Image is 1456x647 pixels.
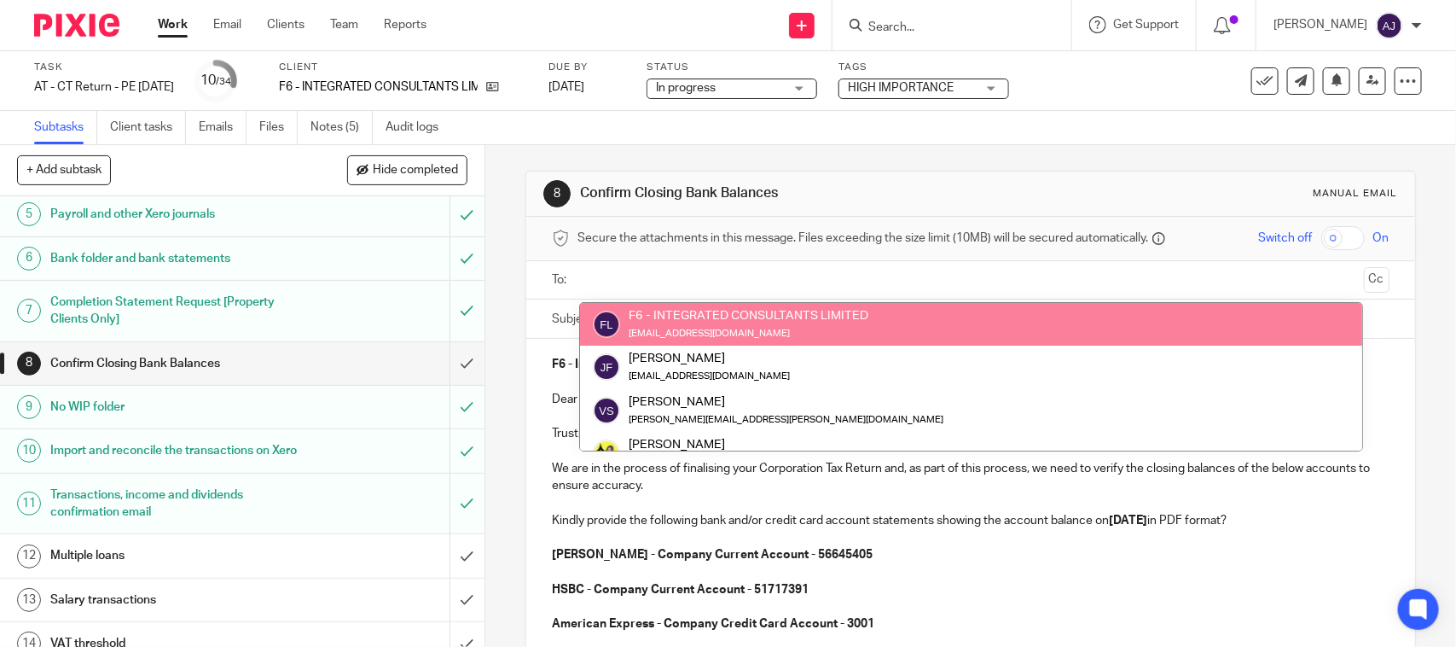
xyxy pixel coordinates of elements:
a: Audit logs [386,111,451,144]
p: [PERSON_NAME] [1273,16,1367,33]
div: 12 [17,545,41,568]
strong: F6 - Integrated Consultants Limited [552,358,750,370]
span: Get Support [1113,19,1179,31]
div: Manual email [1314,187,1398,201]
img: Bobo-Starbridge%201.jpg [593,440,620,467]
a: Email [213,16,241,33]
span: On [1373,230,1389,247]
div: 9 [17,395,41,419]
div: 10 [200,71,231,90]
span: [DATE] [548,81,584,93]
div: 5 [17,202,41,226]
div: AT - CT Return - PE [DATE] [34,79,174,96]
a: Work [158,16,188,33]
small: /34 [216,77,231,86]
div: [PERSON_NAME] [629,350,790,367]
span: Secure the attachments in this message. Files exceeding the size limit (10MB) will be secured aut... [577,230,1148,247]
strong: American Express - Company Credit Card Account - 3001 [552,618,874,630]
img: svg%3E [1376,12,1403,39]
div: 6 [17,247,41,271]
small: [EMAIL_ADDRESS][DOMAIN_NAME] [629,371,790,381]
h1: Multiple loans [50,543,305,568]
h1: No WIP folder [50,394,305,420]
p: Trusting all is well. [552,425,1389,442]
label: Due by [548,61,625,74]
a: Subtasks [34,111,97,144]
img: svg%3E [593,397,620,424]
p: F6 - INTEGRATED CONSULTANTS LIMITED [279,79,478,96]
span: Switch off [1259,230,1313,247]
label: To: [552,271,571,289]
p: Dear [PERSON_NAME], [552,391,1389,408]
div: F6 - INTEGRATED CONSULTANTS LIMITED [629,307,868,324]
div: 8 [543,180,571,207]
img: svg%3E [593,311,620,338]
a: Reports [384,16,426,33]
a: Notes (5) [310,111,373,144]
img: Pixie [34,14,119,37]
strong: HSBC - Company Current Account - 51717391 [552,584,809,596]
h1: Salary transactions [50,587,305,613]
div: 13 [17,588,41,612]
a: Clients [267,16,305,33]
small: [EMAIL_ADDRESS][DOMAIN_NAME] [629,329,790,338]
strong: [PERSON_NAME] - Company Current Account - 56645405 [552,549,873,561]
label: Task [34,61,174,74]
div: AT - CT Return - PE 30-11-2024 [34,79,174,96]
div: 8 [17,352,41,376]
h1: Confirm Closing Bank Balances [50,351,305,376]
img: svg%3E [593,353,620,381]
h1: Transactions, income and dividends confirmation email [50,482,305,526]
label: Subject: [552,311,596,328]
a: Team [330,16,358,33]
button: + Add subtask [17,155,111,184]
label: Client [279,61,527,74]
div: [PERSON_NAME] [629,393,943,410]
div: 10 [17,439,41,463]
h1: Payroll and other Xero journals [50,201,305,227]
label: Tags [838,61,1009,74]
p: We are in the process of finalising your Corporation Tax Return and, as part of this process, we ... [552,460,1389,495]
strong: [DATE] [1109,515,1147,527]
h1: Import and reconcile the transactions on Xero [50,438,305,463]
span: Hide completed [373,164,458,178]
button: Cc [1364,267,1389,293]
label: Status [647,61,817,74]
a: Client tasks [110,111,186,144]
h1: Bank folder and bank statements [50,246,305,271]
button: Hide completed [347,155,467,184]
span: HIGH IMPORTANCE [848,82,954,94]
input: Search [867,20,1020,36]
div: 11 [17,492,41,516]
span: In progress [656,82,716,94]
div: [PERSON_NAME] [629,436,867,453]
p: Kindly provide the following bank and/or credit card account statements showing the account balan... [552,512,1389,529]
small: [PERSON_NAME][EMAIL_ADDRESS][PERSON_NAME][DOMAIN_NAME] [629,415,943,424]
div: 7 [17,299,41,323]
h1: Completion Statement Request [Property Clients Only] [50,289,305,333]
a: Files [259,111,298,144]
a: Emails [199,111,247,144]
h1: Confirm Closing Bank Balances [580,184,1007,202]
